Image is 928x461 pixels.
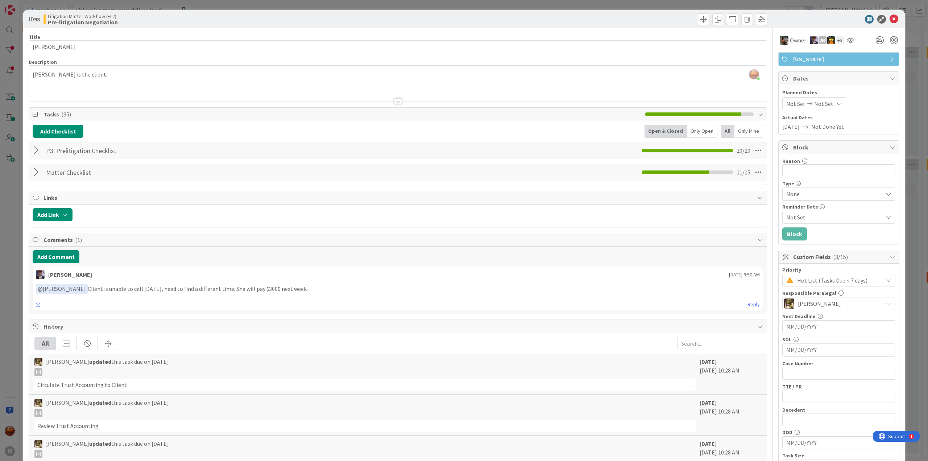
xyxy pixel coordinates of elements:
b: [DATE] [700,358,717,365]
button: Add Comment [33,250,79,263]
button: Add Link [33,208,72,221]
span: Description [29,59,57,65]
span: ( 3/15 ) [833,253,848,260]
div: 1 [38,3,40,9]
b: Pre-litigation Negotiation [48,19,118,25]
input: Add Checklist... [43,166,207,179]
b: updated [89,440,111,447]
img: DG [34,358,42,366]
div: [PERSON_NAME] [48,270,92,279]
b: [DATE] [700,440,717,447]
span: [PERSON_NAME] [798,299,841,308]
div: Priority [782,267,895,272]
div: Task Size [782,453,895,458]
div: JM [819,36,826,44]
span: Litigation Matter Workflow (FL2) [48,13,118,19]
div: DOD [782,430,895,435]
div: All [721,125,734,138]
span: [DATE] 9:50 AM [729,271,760,279]
div: Responsible Paralegal [782,291,895,296]
div: [DATE] 10:28 AM [700,357,761,391]
img: DG [34,399,42,407]
span: Owner [790,36,806,45]
span: History [43,322,754,331]
b: [DATE] [700,399,717,406]
label: Title [29,34,40,40]
img: ML [810,36,818,44]
img: MR [827,36,835,44]
input: Search... [677,337,761,350]
button: Add Checklist [33,125,83,138]
span: Links [43,193,754,202]
div: Review Trust Accounting [34,420,696,432]
span: 20 / 20 [737,146,750,155]
input: MM/DD/YYYY [786,437,891,449]
span: Not Done Yet [811,122,844,131]
input: type card name here... [29,40,767,53]
div: Circulate Trust Accounting to Client [34,379,696,391]
div: SOL [782,337,895,342]
div: Open & Closed [645,125,687,138]
span: Custom Fields [793,252,886,261]
label: Reason [782,158,800,164]
span: [US_STATE] [793,55,886,63]
img: MW [780,36,788,45]
span: Dates [793,74,886,83]
button: Block [782,227,807,240]
span: Planned Dates [782,89,895,96]
span: Not Set [786,213,883,222]
div: All [35,337,56,350]
div: [DATE] 10:28 AM [700,398,761,432]
span: ( 35 ) [61,111,71,118]
span: [DATE] [782,122,800,131]
input: MM/DD/YYYY [786,321,891,333]
input: MM/DD/YYYY [786,344,891,356]
span: Actual Dates [782,114,895,122]
span: Comments [43,235,754,244]
span: [PERSON_NAME] [38,285,86,292]
span: Hot List (Tasks Due < 7 days) [797,275,879,285]
span: [PERSON_NAME] this task due on [DATE] [46,398,169,417]
span: ID [29,15,40,24]
img: DG [784,299,794,309]
span: Type [782,181,794,186]
p: Client is unable to call [DATE], need to find a different time. She will pay $3000 next week. [36,284,760,294]
span: Support [15,1,33,10]
span: [PERSON_NAME] this task due on [DATE] [46,439,169,458]
span: Tasks [43,110,641,119]
img: aA8oODzEalp137YGtSoonM2g49K7iBLo.jpg [749,69,759,79]
span: None [786,189,879,199]
div: + 3 [836,36,844,44]
input: Add Checklist... [43,144,207,157]
label: TTE / PR [782,383,802,390]
b: updated [89,399,111,406]
span: Not Set [786,99,805,108]
label: Case Number [782,360,813,367]
span: [PERSON_NAME] this task due on [DATE] [46,357,169,376]
span: Reminder Date [782,204,818,209]
div: Next Deadline [782,314,895,319]
img: ML [36,270,45,279]
span: ( 1 ) [75,236,82,243]
p: [PERSON_NAME] is the client. [33,70,763,79]
div: Only Mine [734,125,763,138]
span: @ [38,285,43,292]
b: updated [89,358,111,365]
a: Reply [747,300,760,309]
label: Decedent [782,407,805,413]
b: 93 [34,16,40,23]
span: Not Set [814,99,833,108]
span: 11 / 15 [737,168,750,177]
div: Only Open [687,125,717,138]
img: DG [34,440,42,448]
span: Block [793,143,886,152]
